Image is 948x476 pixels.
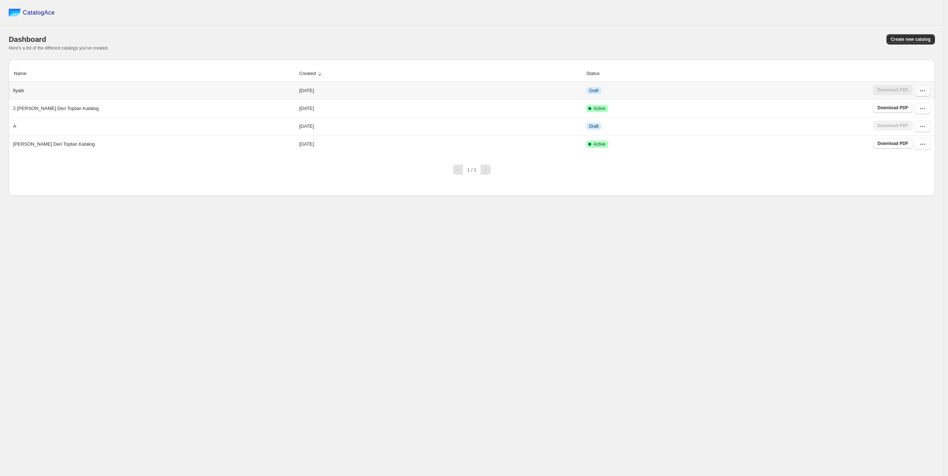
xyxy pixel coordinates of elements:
span: Draft [589,88,599,94]
span: Download PDF [877,105,908,111]
p: 2 [PERSON_NAME] Deri Toptan Katalog [13,105,99,112]
p: [PERSON_NAME] Deri Toptan Katalog [13,141,95,148]
td: [DATE] [297,82,584,99]
td: [DATE] [297,117,584,135]
button: Created [298,67,324,80]
span: Active [593,141,605,147]
p: A [13,123,16,130]
span: Here's a list of the different catalogs you've created. [9,46,109,51]
span: Dashboard [9,35,46,43]
span: Active [593,106,605,111]
span: 1 / 1 [467,167,476,173]
td: [DATE] [297,99,584,117]
span: Download PDF [877,141,908,146]
span: Create new catalog [891,36,931,42]
a: Download PDF [873,138,913,149]
img: catalog ace [9,9,21,16]
span: Draft [589,123,599,129]
td: [DATE] [297,135,584,153]
button: Create new catalog [886,34,935,44]
span: CatalogAce [23,9,55,16]
button: Name [13,67,35,80]
a: Download PDF [873,103,913,113]
button: Status [585,67,608,80]
p: fiyatlı [13,87,24,94]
